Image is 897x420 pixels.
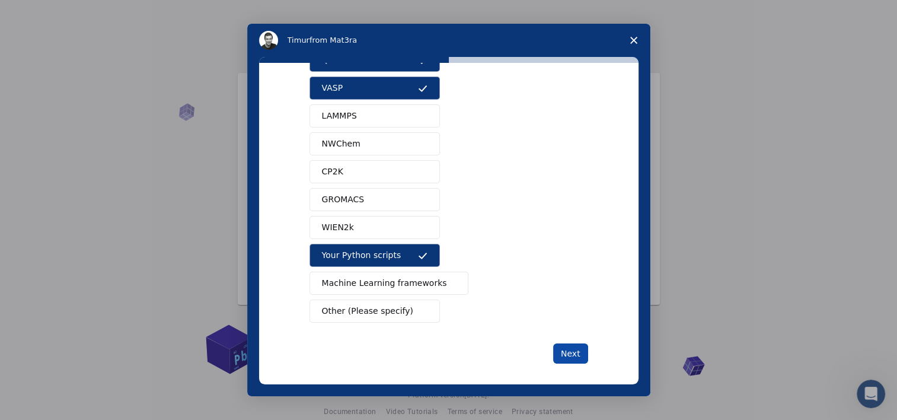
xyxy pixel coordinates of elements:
span: Your Python scripts [322,249,401,262]
button: VASP [309,77,440,100]
span: GROMACS [322,193,365,206]
span: Machine Learning frameworks [322,277,447,289]
span: LAMMPS [322,110,357,122]
button: LAMMPS [309,104,440,128]
span: CP2K [322,166,343,178]
span: Timur [288,36,309,44]
button: Machine Learning frameworks [309,272,469,295]
span: VASP [322,82,343,94]
button: GROMACS [309,188,440,211]
button: NWChem [309,132,440,155]
button: Next [553,343,588,364]
span: WIEN2k [322,221,354,234]
button: WIEN2k [309,216,440,239]
button: CP2K [309,160,440,183]
span: Close survey [617,24,650,57]
span: from Mat3ra [309,36,357,44]
span: NWChem [322,138,360,150]
span: Other (Please specify) [322,305,413,317]
img: Profile image for Timur [259,31,278,50]
button: Your Python scripts [309,244,440,267]
button: Other (Please specify) [309,300,440,323]
span: Support [24,8,66,19]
